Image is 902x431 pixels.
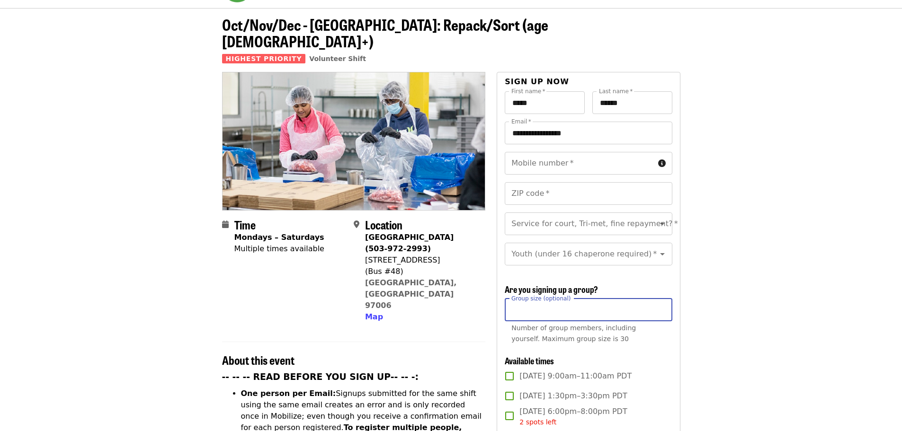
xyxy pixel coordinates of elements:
[505,299,672,321] input: [object Object]
[505,122,672,144] input: Email
[234,243,324,255] div: Multiple times available
[505,91,585,114] input: First name
[505,283,598,295] span: Are you signing up a group?
[511,295,571,301] span: Group size (optional)
[505,354,554,367] span: Available times
[519,370,632,382] span: [DATE] 9:00am–11:00am PDT
[505,182,672,205] input: ZIP code
[656,247,669,261] button: Open
[234,233,324,242] strong: Mondays – Saturdays
[365,266,478,277] div: (Bus #48)
[222,372,419,382] strong: -- -- -- READ BEFORE YOU SIGN UP-- -- -:
[511,119,531,124] label: Email
[222,54,306,63] span: Highest Priority
[365,311,383,323] button: Map
[222,220,229,229] i: calendar icon
[658,159,666,168] i: circle-info icon
[519,406,627,427] span: [DATE] 6:00pm–8:00pm PDT
[519,418,556,426] span: 2 spots left
[222,13,548,52] span: Oct/Nov/Dec - [GEOGRAPHIC_DATA]: Repack/Sort (age [DEMOGRAPHIC_DATA]+)
[519,390,627,402] span: [DATE] 1:30pm–3:30pm PDT
[599,88,633,94] label: Last name
[354,220,359,229] i: map-marker-alt icon
[511,88,545,94] label: First name
[222,352,295,368] span: About this event
[223,72,485,210] img: Oct/Nov/Dec - Beaverton: Repack/Sort (age 10+) organized by Oregon Food Bank
[505,77,569,86] span: Sign up now
[365,233,454,253] strong: [GEOGRAPHIC_DATA] (503-972-2993)
[365,312,383,321] span: Map
[309,55,366,62] a: Volunteer Shift
[656,217,669,230] button: Open
[241,389,336,398] strong: One person per Email:
[234,216,256,233] span: Time
[365,216,402,233] span: Location
[365,255,478,266] div: [STREET_ADDRESS]
[511,324,636,343] span: Number of group members, including yourself. Maximum group size is 30
[365,278,457,310] a: [GEOGRAPHIC_DATA], [GEOGRAPHIC_DATA] 97006
[592,91,672,114] input: Last name
[505,152,654,175] input: Mobile number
